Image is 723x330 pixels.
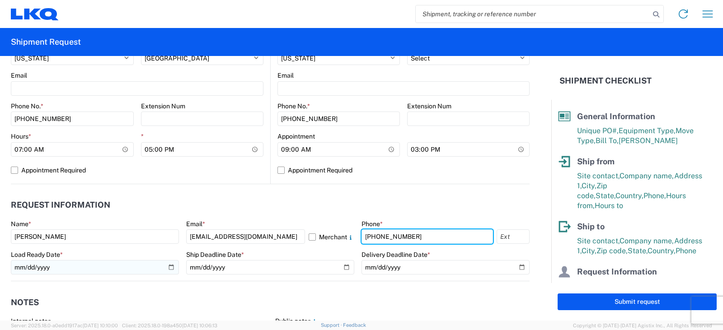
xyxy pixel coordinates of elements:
[596,246,628,255] span: Zip code,
[559,75,652,86] h2: Shipment Checklist
[277,132,315,140] label: Appointment
[277,102,310,110] label: Phone No.
[407,102,451,110] label: Extension Num
[620,237,674,245] span: Company name,
[577,172,620,180] span: Site contact,
[582,246,596,255] span: City,
[83,323,118,328] span: [DATE] 10:10:00
[577,222,605,231] span: Ship to
[11,102,43,110] label: Phone No.
[182,323,217,328] span: [DATE] 10:06:13
[643,191,666,200] span: Phone,
[277,163,530,177] label: Appointment Required
[11,220,31,228] label: Name
[361,220,383,228] label: Phone
[11,298,39,307] h2: Notes
[186,251,244,259] label: Ship Deadline Date
[676,246,696,255] span: Phone
[577,237,620,245] span: Site contact,
[577,157,615,166] span: Ship from
[11,200,110,209] h2: Request Information
[596,136,619,145] span: Bill To,
[343,322,366,328] a: Feedback
[361,251,430,259] label: Delivery Deadline Date
[620,282,642,290] span: Phone,
[596,191,615,200] span: State,
[275,317,318,325] label: Public notes
[11,251,63,259] label: Load Ready Date
[497,229,530,244] input: Ext
[11,317,51,325] label: Internal notes
[577,112,655,121] span: General Information
[619,126,676,135] span: Equipment Type,
[573,321,712,330] span: Copyright © [DATE]-[DATE] Agistix Inc., All Rights Reserved
[648,246,676,255] span: Country,
[615,191,643,200] span: Country,
[141,102,185,110] label: Extension Num
[186,220,205,228] label: Email
[11,71,27,79] label: Email
[122,323,217,328] span: Client: 2025.18.0-198a450
[11,37,81,47] h2: Shipment Request
[558,293,717,310] button: Submit request
[628,246,648,255] span: State,
[277,71,294,79] label: Email
[595,201,623,210] span: Hours to
[309,229,354,244] label: Merchant
[321,322,343,328] a: Support
[620,172,674,180] span: Company name,
[11,323,118,328] span: Server: 2025.18.0-a0edd1917ac
[416,5,650,23] input: Shipment, tracking or reference number
[582,181,596,190] span: City,
[599,282,620,290] span: Email,
[577,126,619,135] span: Unique PO#,
[577,282,599,290] span: Name,
[577,267,657,276] span: Request Information
[11,132,31,140] label: Hours
[11,163,263,177] label: Appointment Required
[619,136,678,145] span: [PERSON_NAME]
